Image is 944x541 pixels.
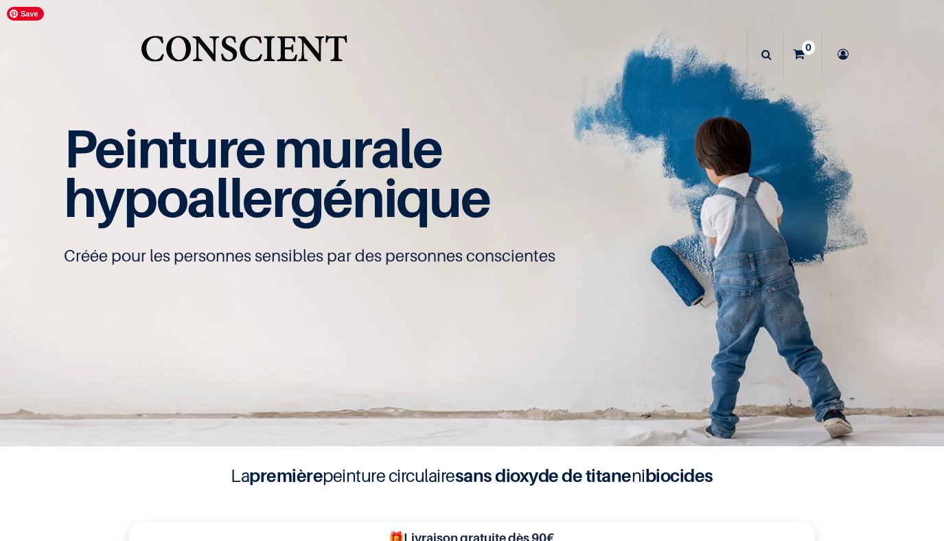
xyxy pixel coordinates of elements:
[138,27,350,82] a: Logo of Conscient
[249,465,323,486] b: première
[64,165,490,229] span: hypoallergénique
[198,463,747,489] h4: La peinture circulaire ni
[645,465,713,486] b: biocides
[64,116,442,180] span: Peinture murale
[783,30,822,78] a: 0
[138,27,350,82] img: Conscient
[64,245,881,267] p: Créée pour les personnes sensibles par des personnes conscientes
[802,41,815,54] sup: 0
[7,7,44,21] span: Save
[455,465,632,486] b: sans dioxyde de titane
